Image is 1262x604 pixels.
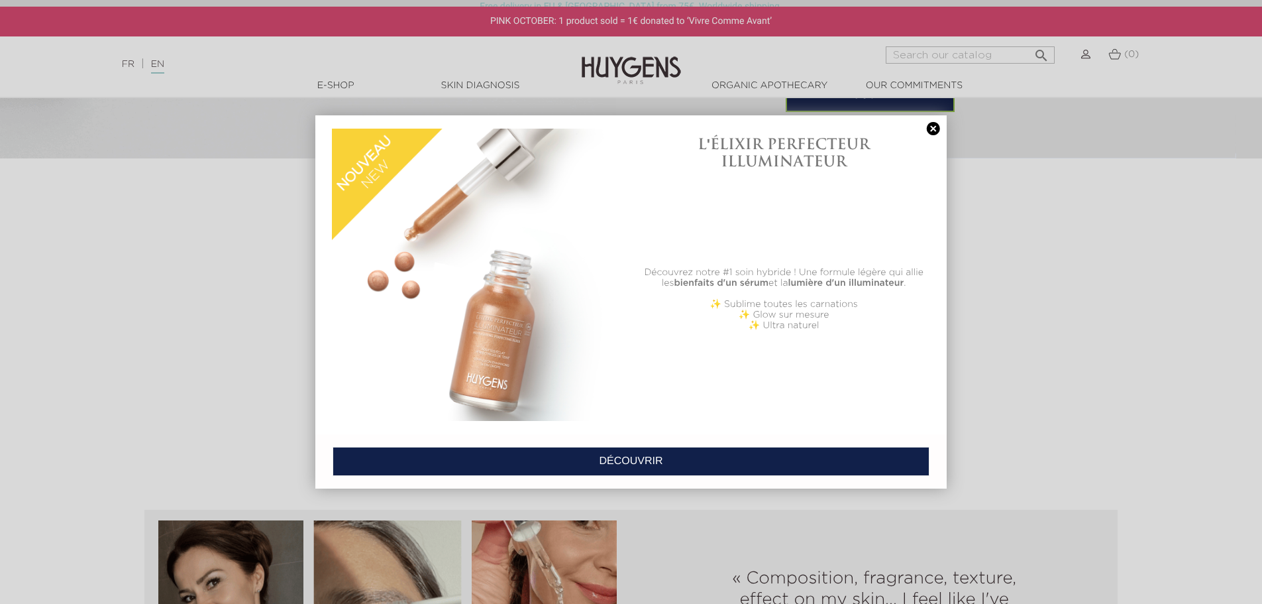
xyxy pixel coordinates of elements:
[638,320,930,331] p: ✨ Ultra naturel
[638,135,930,170] h1: L'ÉLIXIR PERFECTEUR ILLUMINATEUR
[638,299,930,310] p: ✨ Sublime toutes les carnations
[788,278,904,288] b: lumière d'un illuminateur
[674,278,768,288] b: bienfaits d'un sérum
[638,267,930,288] p: Découvrez notre #1 soin hybride ! Une formule légère qui allie les et la .
[638,310,930,320] p: ✨ Glow sur mesure
[333,447,929,476] a: DÉCOUVRIR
